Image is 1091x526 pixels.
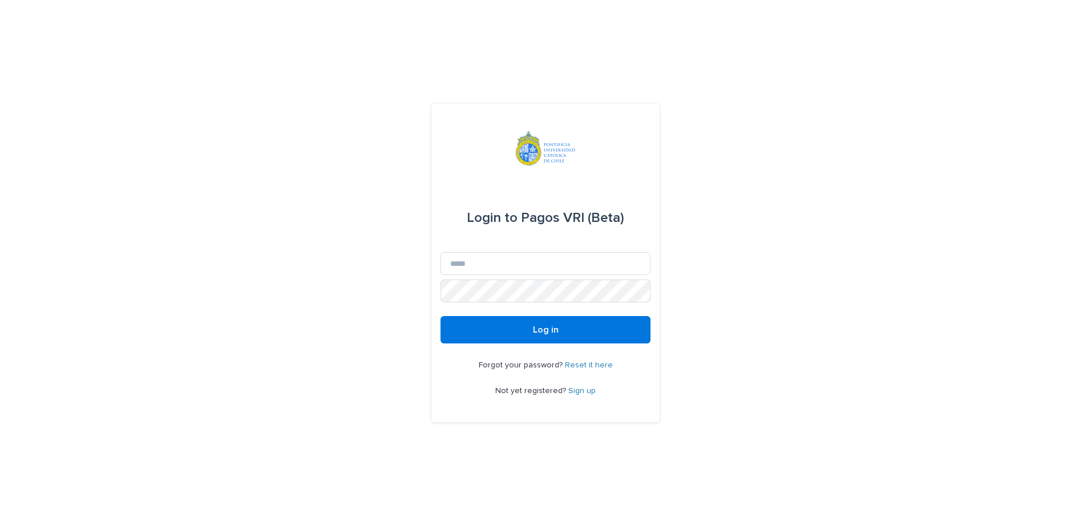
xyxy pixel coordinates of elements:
[441,316,650,343] button: Log in
[467,202,624,234] div: Pagos VRI (Beta)
[565,361,613,369] a: Reset it here
[479,361,565,369] span: Forgot your password?
[568,387,596,395] a: Sign up
[516,131,575,165] img: iqsleoUpQLaG7yz5l0jK
[533,325,559,334] span: Log in
[495,387,568,395] span: Not yet registered?
[467,211,518,225] span: Login to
